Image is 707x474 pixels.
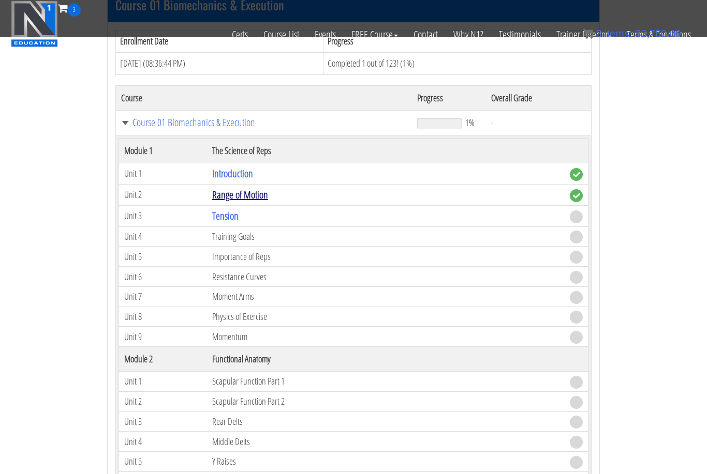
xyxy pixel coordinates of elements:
a: Tension [212,209,239,223]
a: 3 items: $3,750.00 [583,28,681,39]
td: [DATE] (08:36:44 PM) [116,52,323,74]
td: Completed 1 out of 123! (1%) [323,52,591,74]
a: Certs [224,17,256,53]
td: Scapular Function Part 2 [207,391,565,411]
a: Range of Motion [212,188,268,202]
th: Progress [412,85,486,110]
td: Unit 1 [119,163,207,184]
td: - [486,110,592,135]
a: Why N1? [446,17,491,53]
td: Resistance Curves [207,267,565,287]
td: Unit 4 [119,432,207,452]
a: Introduction [212,166,253,180]
td: Unit 4 [119,226,207,247]
td: Unit 2 [119,391,207,411]
th: The Science of Reps [207,138,565,163]
td: Moment Arms [207,286,565,307]
td: Unit 8 [119,307,207,327]
td: Momentum [207,327,565,347]
td: Unit 5 [119,247,207,267]
span: 3 [68,4,81,17]
a: Testimonials [491,17,549,53]
a: Events [307,17,344,53]
a: 3 [58,1,81,15]
td: Unit 3 [119,205,207,226]
td: Rear Delts [207,411,565,432]
img: n1-education [11,1,58,47]
th: Course [116,85,412,110]
th: Module 2 [119,347,207,372]
td: Unit 3 [119,411,207,432]
span: $ [635,28,641,39]
th: Functional Anatomy [207,347,565,372]
td: Unit 6 [119,267,207,287]
td: Unit 5 [119,452,207,472]
th: Module 1 [119,138,207,163]
td: Unit 1 [119,372,207,392]
a: Contact [406,17,446,53]
span: complete [570,189,583,202]
span: complete [570,168,583,181]
td: Training Goals [207,226,565,247]
td: Middle Delts [207,432,565,452]
a: FREE Course [344,17,406,53]
td: Importance of Reps [207,247,565,267]
td: Unit 7 [119,286,207,307]
td: Physics of Exercise [207,307,565,327]
img: icon11.png [583,28,593,39]
a: Course List [256,17,307,53]
span: 1% [465,117,475,128]
td: Unit 2 [119,184,207,205]
bdi: 3,750.00 [635,28,681,39]
span: items: [605,28,632,39]
th: Overall Grade [486,85,592,110]
td: Scapular Function Part 1 [207,372,565,392]
td: Unit 9 [119,327,207,347]
td: Y Raises [207,452,565,472]
a: Terms & Conditions [619,17,699,53]
a: Course 01 Biomechanics & Execution [121,117,407,128]
span: 3 [596,28,601,39]
a: Trainer Directory [549,17,619,53]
